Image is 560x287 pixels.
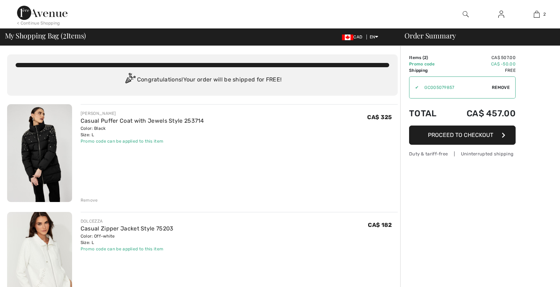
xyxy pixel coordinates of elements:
[424,55,426,60] span: 2
[342,34,365,39] span: CAD
[81,246,174,252] div: Promo code can be applied to this item
[409,101,447,126] td: Total
[498,10,504,18] img: My Info
[447,61,516,67] td: CA$ -50.00
[492,84,510,91] span: Remove
[409,126,516,145] button: Proceed to Checkout
[463,10,469,18] img: search the website
[409,67,447,74] td: Shipping
[81,233,174,246] div: Color: Off-white Size: L
[63,30,66,39] span: 2
[81,125,204,138] div: Color: Black Size: L
[81,138,204,144] div: Promo code can be applied to this item
[17,6,67,20] img: 1ère Avenue
[534,10,540,18] img: My Bag
[396,32,556,39] div: Order Summary
[409,54,447,61] td: Items ( )
[81,225,174,232] a: Casual Zipper Jacket Style 75203
[419,77,492,98] input: Promo code
[447,67,516,74] td: Free
[447,101,516,126] td: CA$ 457.00
[7,104,72,202] img: Casual Puffer Coat with Jewels Style 253714
[409,150,516,157] div: Duty & tariff-free | Uninterrupted shipping
[81,117,204,124] a: Casual Puffer Coat with Jewels Style 253714
[367,114,392,121] span: CA$ 325
[368,222,392,228] span: CA$ 182
[409,61,447,67] td: Promo code
[81,218,174,224] div: DOLCEZZA
[81,110,204,117] div: [PERSON_NAME]
[519,10,554,18] a: 2
[5,32,86,39] span: My Shopping Bag ( Items)
[409,84,419,91] div: ✔
[123,73,137,87] img: Congratulation2.svg
[16,73,389,87] div: Congratulations! Your order will be shipped for FREE!
[370,34,379,39] span: EN
[447,54,516,61] td: CA$ 507.00
[342,34,353,40] img: Canadian Dollar
[493,10,510,19] a: Sign In
[81,197,98,203] div: Remove
[428,132,493,138] span: Proceed to Checkout
[17,20,60,26] div: < Continue Shopping
[543,11,546,17] span: 2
